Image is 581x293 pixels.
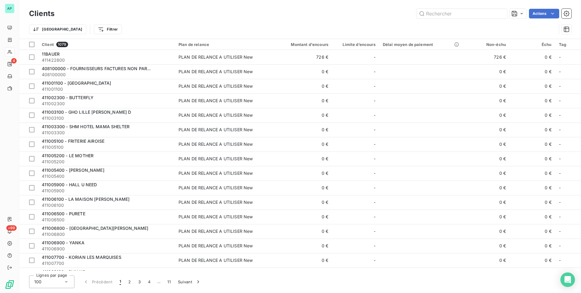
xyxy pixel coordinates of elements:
div: AP [5,4,15,13]
div: PLAN DE RELANCE A UTILISER New [179,199,253,205]
button: Précédent [79,275,116,288]
div: Échu [513,42,552,47]
div: PLAN DE RELANCE A UTILISER New [179,127,253,133]
td: 0 € [464,181,510,195]
span: 411006500 - PURETE [42,211,85,216]
span: - [559,229,561,234]
div: PLAN DE RELANCE A UTILISER New [179,69,253,75]
button: Filtrer [94,24,122,34]
span: 411003300 [42,130,171,136]
span: - [559,214,561,219]
div: PLAN DE RELANCE A UTILISER New [179,228,253,234]
span: 411001100 [42,86,171,92]
td: 0 € [464,151,510,166]
div: PLAN DE RELANCE A UTILISER New [179,98,253,104]
td: 726 € [464,50,510,64]
span: - [559,98,561,103]
span: - [374,199,376,205]
span: - [559,171,561,176]
td: 0 € [510,166,555,181]
td: 0 € [464,93,510,108]
td: 0 € [510,210,555,224]
td: 0 € [510,93,555,108]
span: 411006900 - YANKA [42,240,85,245]
span: - [374,112,376,118]
span: 411005200 - LE MOTHER [42,153,94,158]
td: 0 € [464,239,510,253]
span: - [374,156,376,162]
span: 411006800 - [GEOGRAPHIC_DATA][PERSON_NAME] [42,226,148,231]
span: - [559,200,561,205]
td: 0 € [510,151,555,166]
td: 0 € [271,137,332,151]
button: Actions [529,9,559,18]
span: 411006500 [42,217,171,223]
td: 0 € [271,166,332,181]
span: - [374,228,376,234]
span: +99 [6,225,17,231]
td: 0 € [271,181,332,195]
span: 411006900 [42,246,171,252]
button: 2 [125,275,134,288]
td: 0 € [464,253,510,268]
div: PLAN DE RELANCE A UTILISER New [179,214,253,220]
span: - [374,185,376,191]
span: … [154,277,164,287]
span: - [559,142,561,147]
td: 0 € [464,64,510,79]
input: Rechercher [416,9,507,18]
div: PLAN DE RELANCE A UTILISER New [179,185,253,191]
h3: Clients [29,8,54,19]
td: 0 € [271,253,332,268]
span: 4 [11,58,17,63]
td: 0 € [271,239,332,253]
td: 0 € [271,268,332,282]
span: 411006100 - LA MAISON [PERSON_NAME] [42,197,130,202]
div: PLAN DE RELANCE A UTILISER New [179,243,253,249]
td: 0 € [271,79,332,93]
span: - [559,69,561,74]
button: [GEOGRAPHIC_DATA] [29,24,86,34]
span: 411003100 - GHO LILLE [PERSON_NAME] D [42,109,131,115]
td: 0 € [271,108,332,122]
span: - [374,54,376,60]
td: 0 € [510,137,555,151]
span: 411007700 [42,260,171,266]
div: Montant d'encours [274,42,328,47]
button: 1 [116,275,125,288]
span: 411006100 [42,202,171,208]
span: 411005100 [42,144,171,150]
div: Non-échu [468,42,506,47]
button: 11 [164,275,174,288]
span: 100 [34,279,41,285]
span: 411002300 [42,101,171,107]
td: 0 € [464,122,510,137]
span: 408100000 - FOURNISSEURS FACTURES NON PAR... [42,66,151,71]
td: 0 € [464,166,510,181]
span: - [559,156,561,161]
span: - [374,170,376,176]
td: 0 € [271,93,332,108]
button: 4 [144,275,154,288]
span: - [559,258,561,263]
td: 0 € [271,210,332,224]
span: 411003100 [42,115,171,121]
div: PLAN DE RELANCE A UTILISER New [179,170,253,176]
td: 0 € [510,195,555,210]
td: 0 € [510,253,555,268]
td: 0 € [464,195,510,210]
span: 411005900 - HALL U NEED [42,182,97,187]
span: 1079 [56,42,68,47]
span: 1 [120,279,121,285]
span: - [374,83,376,89]
div: Limite d’encours [336,42,376,47]
div: PLAN DE RELANCE A UTILISER New [179,156,253,162]
span: - [559,127,561,132]
span: 411006800 [42,231,171,237]
span: - [559,54,561,60]
td: 726 € [271,50,332,64]
div: PLAN DE RELANCE A UTILISER New [179,141,253,147]
div: PLAN DE RELANCE A UTILISER New [179,257,253,263]
span: - [374,69,376,75]
div: Open Intercom Messenger [560,272,575,287]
